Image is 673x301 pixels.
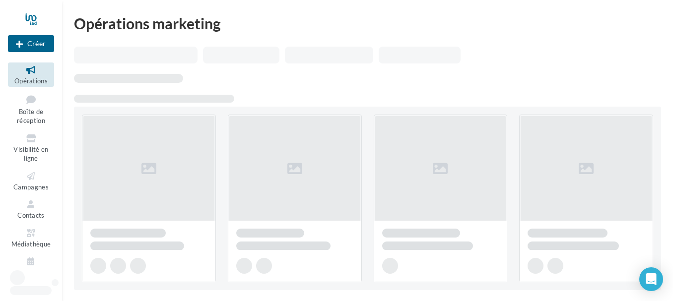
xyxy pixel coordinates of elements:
a: Calendrier [8,254,54,278]
a: Opérations [8,62,54,87]
span: Contacts [17,211,45,219]
div: Open Intercom Messenger [639,267,663,291]
a: Médiathèque [8,226,54,250]
a: Boîte de réception [8,91,54,127]
span: Médiathèque [11,240,51,248]
button: Créer [8,35,54,52]
a: Contacts [8,197,54,221]
div: Opérations marketing [74,16,661,31]
a: Visibilité en ligne [8,131,54,165]
a: Campagnes [8,169,54,193]
span: Visibilité en ligne [13,145,48,163]
div: Nouvelle campagne [8,35,54,52]
span: Campagnes [13,183,49,191]
span: Boîte de réception [17,108,45,125]
span: Opérations [14,77,48,85]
